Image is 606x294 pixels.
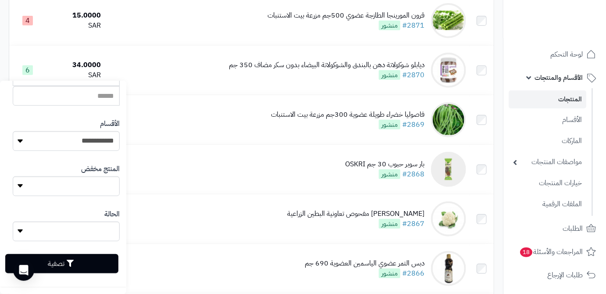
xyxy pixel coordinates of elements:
[13,260,34,281] div: Open Intercom Messenger
[431,53,466,88] img: ديابلو شوكولاتة دهن بالبندق والشوكولاتة البيضاء بدون سكر مضاف 350 جم
[509,218,601,239] a: الطلبات
[229,60,424,70] div: ديابلو شوكولاتة دهن بالبندق والشوكولاتة البيضاء بدون سكر مضاف 350 جم
[519,246,583,258] span: المراجعات والأسئلة
[431,251,466,286] img: دبس التمر عضوي الياسمين العضوية 690 جم
[379,269,400,278] span: منشور
[287,209,424,219] div: [PERSON_NAME] مفحوص تعاونية البطين الزراعية
[402,219,424,229] a: #2867
[305,258,424,269] div: دبس التمر عضوي الياسمين العضوية 690 جم
[520,247,533,258] span: 18
[81,164,120,174] label: المنتج مخفض
[379,21,400,30] span: منشور
[5,254,118,273] button: تصفية
[509,111,586,129] a: الأقسام
[509,265,601,286] a: طلبات الإرجاع
[509,174,586,193] a: خيارات المنتجات
[402,20,424,31] a: #2871
[535,72,583,84] span: الأقسام والمنتجات
[267,11,424,21] div: قرون المورينجا الطازجة عضوي 500جم مزرعة بيت الاستنبات
[547,269,583,281] span: طلبات الإرجاع
[402,119,424,130] a: #2869
[563,222,583,235] span: الطلبات
[509,153,586,172] a: مواصفات المنتجات
[22,16,33,25] span: 4
[379,169,400,179] span: منشور
[509,132,586,151] a: الماركات
[271,110,424,120] div: فاصوليا خضراء طويلة عضوية 300جم مزرعة بيت الاستنبات
[100,119,120,129] label: الأقسام
[431,102,466,137] img: فاصوليا خضراء طويلة عضوية 300جم مزرعة بيت الاستنبات
[379,120,400,129] span: منشور
[431,201,466,237] img: زهرة حبه مفحوص تعاونية البطين الزراعية
[431,152,466,187] img: بار سوبر حبوب 30 جم OSKRI
[49,11,101,21] div: 15.0000
[104,209,120,219] label: الحالة
[402,70,424,80] a: #2870
[431,3,466,38] img: قرون المورينجا الطازجة عضوي 500جم مزرعة بيت الاستنبات
[509,44,601,65] a: لوحة التحكم
[402,169,424,179] a: #2868
[402,268,424,279] a: #2866
[546,7,598,25] img: logo-2.png
[345,159,424,169] div: بار سوبر حبوب 30 جم OSKRI
[379,70,400,80] span: منشور
[22,65,33,75] span: 6
[49,70,101,80] div: SAR
[509,195,586,214] a: الملفات الرقمية
[49,21,101,31] div: SAR
[509,241,601,262] a: المراجعات والأسئلة18
[49,60,101,70] div: 34.0000
[550,48,583,61] span: لوحة التحكم
[509,90,586,108] a: المنتجات
[379,219,400,229] span: منشور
